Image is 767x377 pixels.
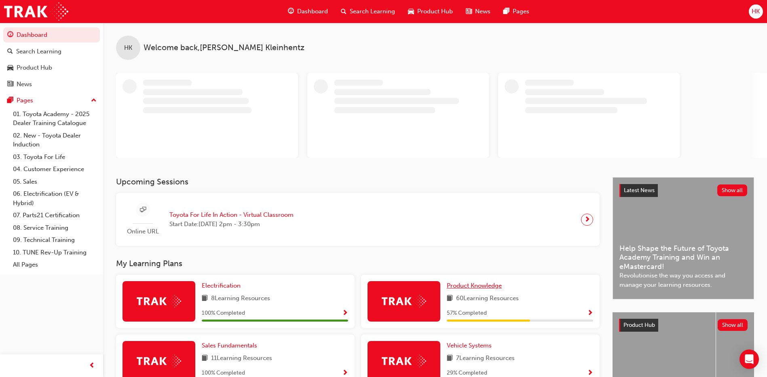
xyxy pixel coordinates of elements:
span: Show Progress [587,370,593,377]
span: guage-icon [288,6,294,17]
span: Welcome back , [PERSON_NAME] Kleinhentz [144,43,304,53]
span: Product Hub [417,7,453,16]
span: book-icon [447,294,453,304]
span: book-icon [202,294,208,304]
span: news-icon [7,81,13,88]
a: Latest NewsShow allHelp Shape the Future of Toyota Academy Training and Win an eMastercard!Revolu... [613,177,754,299]
span: Vehicle Systems [447,342,492,349]
a: Latest NewsShow all [619,184,747,197]
img: Trak [4,2,68,21]
span: car-icon [408,6,414,17]
a: Product HubShow all [619,319,748,332]
div: Open Intercom Messenger [740,349,759,369]
span: car-icon [7,64,13,72]
button: Show Progress [342,308,348,318]
span: Help Shape the Future of Toyota Academy Training and Win an eMastercard! [619,244,747,271]
span: Pages [513,7,529,16]
span: Show Progress [587,310,593,317]
span: Start Date: [DATE] 2pm - 3:30pm [169,220,294,229]
img: Trak [382,295,426,307]
span: 60 Learning Resources [456,294,519,304]
span: up-icon [91,95,97,106]
a: Dashboard [3,28,100,42]
img: Trak [137,355,181,367]
span: Toyota For Life In Action - Virtual Classroom [169,210,294,220]
span: 57 % Completed [447,309,487,318]
a: All Pages [10,258,100,271]
span: 7 Learning Resources [456,354,515,364]
a: search-iconSearch Learning [334,3,401,20]
div: Search Learning [16,47,61,56]
div: Pages [17,96,33,105]
button: Pages [3,93,100,108]
span: next-icon [584,214,590,225]
a: 07. Parts21 Certification [10,209,100,222]
a: Electrification [202,281,244,290]
a: 10. TUNE Rev-Up Training [10,246,100,259]
span: search-icon [341,6,347,17]
span: Electrification [202,282,241,289]
span: sessionType_ONLINE_URL-icon [140,205,146,215]
a: Vehicle Systems [447,341,495,350]
a: 03. Toyota For Life [10,151,100,163]
button: Show all [718,319,748,331]
a: 05. Sales [10,176,100,188]
a: 02. New - Toyota Dealer Induction [10,129,100,151]
span: prev-icon [89,361,95,371]
span: Dashboard [297,7,328,16]
a: car-iconProduct Hub [401,3,459,20]
span: guage-icon [7,32,13,39]
div: News [17,80,32,89]
h3: Upcoming Sessions [116,177,600,186]
a: news-iconNews [459,3,497,20]
a: guage-iconDashboard [281,3,334,20]
button: Show Progress [587,308,593,318]
a: 08. Service Training [10,222,100,234]
span: 11 Learning Resources [211,354,272,364]
a: 04. Customer Experience [10,163,100,176]
a: Sales Fundamentals [202,341,260,350]
span: Revolutionise the way you access and manage your learning resources. [619,271,747,289]
button: Show all [717,184,748,196]
a: 01. Toyota Academy - 2025 Dealer Training Catalogue [10,108,100,129]
a: 06. Electrification (EV & Hybrid) [10,188,100,209]
span: Online URL [123,227,163,236]
a: Search Learning [3,44,100,59]
span: 8 Learning Resources [211,294,270,304]
span: pages-icon [7,97,13,104]
button: DashboardSearch LearningProduct HubNews [3,26,100,93]
span: search-icon [7,48,13,55]
a: News [3,77,100,92]
img: Trak [137,295,181,307]
span: Product Knowledge [447,282,502,289]
span: 100 % Completed [202,309,245,318]
span: Show Progress [342,370,348,377]
span: Search Learning [350,7,395,16]
h3: My Learning Plans [116,259,600,268]
button: HK [749,4,763,19]
span: Latest News [624,187,655,194]
span: Sales Fundamentals [202,342,257,349]
a: Product Knowledge [447,281,505,290]
span: pages-icon [503,6,509,17]
span: News [475,7,490,16]
span: Product Hub [623,322,655,328]
span: book-icon [447,354,453,364]
span: book-icon [202,354,208,364]
span: HK [124,43,132,53]
a: pages-iconPages [497,3,536,20]
span: Show Progress [342,310,348,317]
div: Product Hub [17,63,52,72]
img: Trak [382,355,426,367]
a: Product Hub [3,60,100,75]
span: news-icon [466,6,472,17]
a: 09. Technical Training [10,234,100,246]
span: HK [752,7,760,16]
a: Online URLToyota For Life In Action - Virtual ClassroomStart Date:[DATE] 2pm - 3:30pm [123,199,593,239]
